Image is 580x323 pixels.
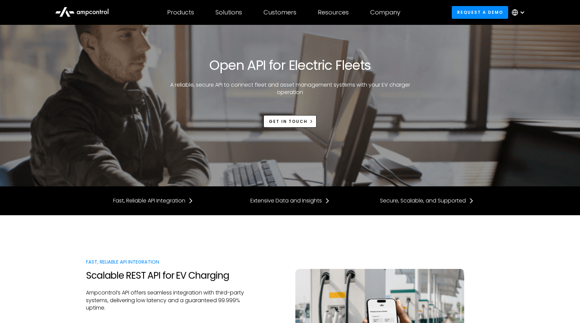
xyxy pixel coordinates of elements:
div: Solutions [215,9,242,16]
a: Fast, Reliable API Integration [113,197,193,204]
a: Extensive Data and Insights [250,197,330,204]
div: Fast, Reliable API Integration [113,197,185,204]
div: Resources [318,9,349,16]
div: Products [167,9,194,16]
p: Ampcontrol’s API offers seamless integration with third-party systems, delivering low latency and... [86,289,245,312]
div: Customers [263,9,296,16]
div: Company [370,9,400,16]
div: Secure, Scalable, and Supported [380,197,466,204]
a: Get in touch [263,115,317,128]
h2: Scalable REST API for EV Charging [86,270,245,281]
div: Extensive Data and Insights [250,197,322,204]
div: Fast, Reliable API Integration [86,258,245,266]
a: Request a demo [452,6,508,18]
p: A reliable, secure API to connect fleet and asset management systems with your EV charger operation [167,81,413,96]
h1: Open API for Electric Fleets [209,57,371,73]
div: Get in touch [269,119,307,125]
a: Secure, Scalable, and Supported [380,197,474,204]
